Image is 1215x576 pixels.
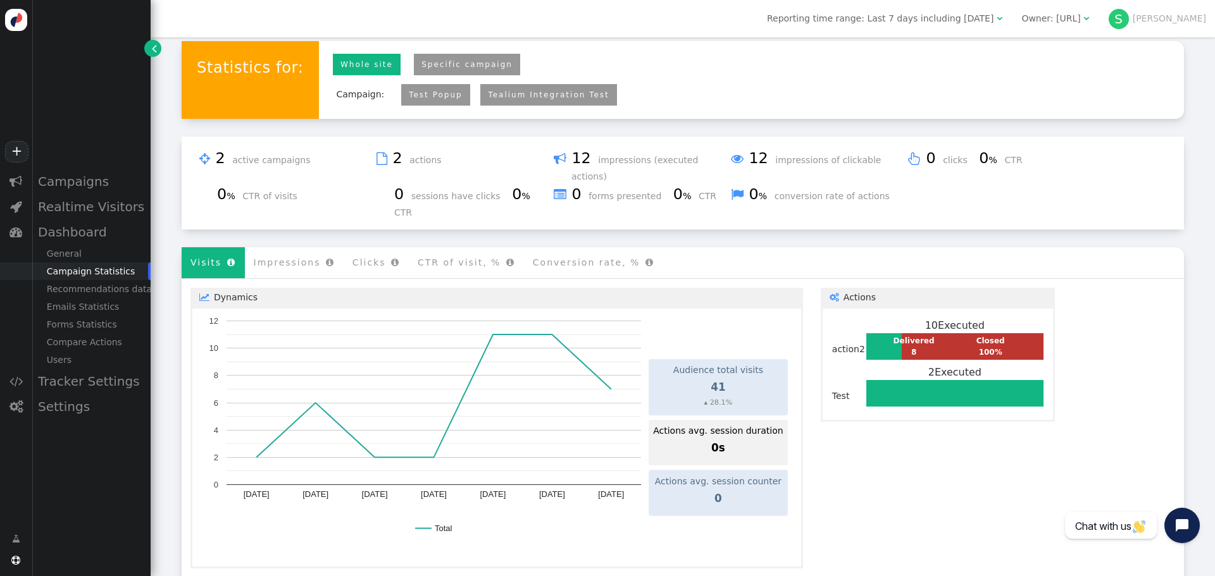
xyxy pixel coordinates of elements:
[394,185,408,203] span: 0
[209,316,218,326] text: 12
[245,247,344,278] li: Impressions
[652,474,783,489] td: Actions avg. session counter
[830,293,844,302] span: 
[326,258,335,267] span: 
[12,532,20,546] span: 
[1021,12,1080,25] div: Owner: [URL]
[32,316,151,333] div: Forms Statistics
[394,207,421,218] span: CTR
[344,247,409,278] li: Clicks
[979,149,1002,167] span: 0
[227,258,236,267] span: 
[214,398,218,407] text: 6
[512,185,535,203] span: 0
[302,489,328,499] text: [DATE]
[409,247,524,278] li: CTR of visit, %
[391,258,400,267] span: 
[749,185,771,203] span: 0
[699,191,725,201] span: CTR
[32,369,151,394] div: Tracker Settings
[32,394,151,419] div: Settings
[767,13,994,23] span: Reporting time range: Last 7 days including [DATE]
[409,90,462,99] a: Test Popup
[32,333,151,351] div: Compare Actions
[333,54,401,76] a: Whole site
[10,200,22,213] span: 
[832,364,866,411] td: Test
[908,149,921,168] span: 
[1083,14,1089,23] span: 
[480,489,506,499] text: [DATE]
[571,155,698,181] span: impressions (executed actions)
[571,185,585,203] span: 0
[598,489,624,499] text: [DATE]
[866,365,1044,380] div: Executed
[653,398,783,408] div: ▴ 28.1%
[392,149,406,167] span: 2
[201,317,644,558] svg: A chart.
[1109,13,1206,23] a: S[PERSON_NAME]
[673,185,696,203] span: 0
[683,191,692,201] small: %
[524,247,663,278] li: Conversion rate, %
[775,191,899,201] span: conversion rate of actions
[9,375,23,388] span: 
[866,318,1044,333] div: Executed
[32,280,151,298] div: Recommendations data
[731,149,744,168] span: 
[215,149,229,167] span: 2
[214,480,218,489] text: 0
[182,247,245,278] li: Visits
[32,194,151,219] div: Realtime Visitors
[144,40,161,57] a: 
[652,363,783,377] td: Audience total visits
[199,293,214,302] span: 
[32,351,151,369] div: Users
[571,149,595,167] span: 12
[1109,9,1129,29] div: S
[539,489,565,499] text: [DATE]
[421,489,447,499] text: [DATE]
[152,42,157,55] span: 
[32,262,151,280] div: Campaign Statistics
[988,155,997,165] small: %
[227,191,235,201] small: %
[244,489,270,499] text: [DATE]
[411,191,509,201] span: sessions have clicks
[928,366,935,378] span: 2
[645,258,654,267] span: 
[435,524,452,533] text: Total
[652,424,783,438] td: Actions avg. session duration
[589,191,670,201] span: forms presented
[714,492,722,505] span: 0
[759,191,768,201] small: %
[32,169,151,194] div: Campaigns
[414,54,520,76] a: Specific campaign
[711,441,725,454] span: 0s
[925,319,938,331] span: 10
[11,556,20,565] span: 
[5,141,28,162] a: +
[209,343,218,353] text: 10
[214,371,218,380] text: 8
[939,334,1042,358] td: Closed 100%
[9,400,23,413] span: 
[997,14,1002,23] span: 
[554,149,566,168] span: 
[1004,155,1031,165] span: CTR
[926,149,940,167] span: 0
[9,226,22,238] span: 
[214,453,218,462] text: 2
[214,426,218,435] text: 4
[521,191,530,201] small: %
[749,149,772,167] span: 12
[190,288,803,306] a: Dynamics
[32,298,151,316] div: Emails Statistics
[362,489,388,499] text: [DATE]
[9,175,22,188] span: 
[943,155,976,165] span: clicks
[711,381,725,393] span: 41
[217,185,240,203] span: 0
[32,219,151,245] div: Dashboard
